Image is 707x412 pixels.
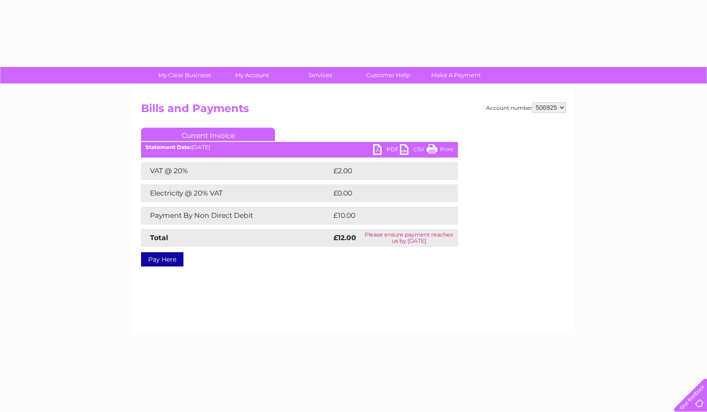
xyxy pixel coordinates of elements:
div: [DATE] [141,144,458,150]
a: My Account [216,67,289,83]
div: Account number [486,102,566,113]
a: Make A Payment [419,67,493,83]
strong: £12.00 [333,233,356,242]
td: Please ensure payment reaches us by [DATE] [360,229,458,247]
b: Statement Date: [146,144,191,150]
a: Customer Help [351,67,425,83]
h2: Bills and Payments [141,102,566,119]
strong: Total [150,233,168,242]
td: £2.00 [331,162,437,180]
td: £0.00 [331,184,437,202]
a: CSV [400,144,427,157]
td: £10.00 [331,207,440,225]
a: Services [283,67,357,83]
td: Payment By Non Direct Debit [141,207,331,225]
a: Print [427,144,453,157]
a: Current Invoice [141,128,275,141]
a: PDF [373,144,400,157]
a: Pay Here [141,252,183,266]
td: Electricity @ 20% VAT [141,184,331,202]
a: My Clear Business [148,67,221,83]
td: VAT @ 20% [141,162,331,180]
